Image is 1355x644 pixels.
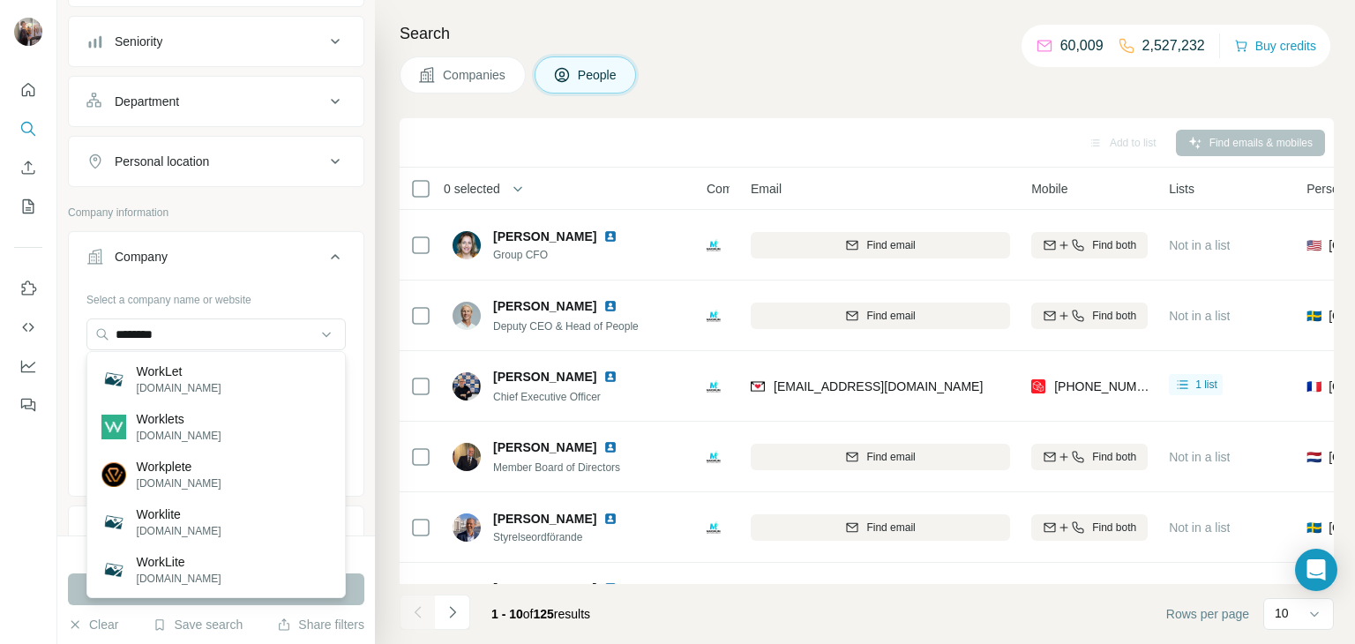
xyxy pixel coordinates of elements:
button: Department [69,80,363,123]
span: 🇸🇪 [1306,519,1321,536]
h4: Search [400,21,1334,46]
button: Dashboard [14,350,42,382]
span: Not in a list [1169,238,1230,252]
p: Workplete [137,458,221,476]
span: Group CFO [493,247,639,263]
button: Find both [1031,303,1148,329]
img: Worklite [101,510,126,535]
img: WorkLite [101,558,126,582]
p: [DOMAIN_NAME] [137,571,221,587]
div: Open Intercom Messenger [1295,549,1337,591]
p: [DOMAIN_NAME] [137,476,221,491]
img: Avatar [453,513,481,542]
img: Avatar [453,584,481,612]
button: Find email [751,303,1010,329]
span: Lists [1169,180,1194,198]
p: Worklets [137,410,221,428]
p: WorkLite [137,553,221,571]
button: My lists [14,191,42,222]
p: Worklite [137,505,221,523]
span: 1 - 10 [491,607,523,621]
img: WorkLet [101,367,126,392]
span: People [578,66,618,84]
img: Avatar [453,231,481,259]
img: Logo of Maximum Entertainment [707,379,721,393]
span: Company [707,180,760,198]
p: 10 [1275,604,1289,622]
span: Find email [866,237,915,253]
span: Find both [1092,237,1136,253]
div: Seniority [115,33,162,50]
span: Rows per page [1166,605,1249,623]
span: Deputy CEO & Head of People [493,320,639,333]
p: 2,527,232 [1142,35,1205,56]
button: Use Surfe on LinkedIn [14,273,42,304]
button: Enrich CSV [14,152,42,183]
img: LinkedIn logo [603,299,618,313]
span: [PERSON_NAME] [493,228,596,245]
img: provider prospeo logo [1031,378,1045,395]
button: Use Surfe API [14,311,42,343]
span: Mobile [1031,180,1067,198]
span: 🇺🇸 [1306,236,1321,254]
img: LinkedIn logo [603,440,618,454]
button: Industry [69,510,363,552]
button: Company [69,236,363,285]
span: 125 [534,607,554,621]
button: Clear [68,616,118,633]
span: Styrelseordförande [493,529,639,545]
span: Member Board of Directors [493,461,620,474]
img: provider findymail logo [751,378,765,395]
span: 1 list [1195,377,1217,393]
span: Find both [1092,308,1136,324]
button: Find email [751,232,1010,258]
span: [PERSON_NAME] [493,580,596,597]
img: Logo of Maximum Entertainment [707,238,721,252]
span: [PERSON_NAME] [493,438,596,456]
span: Email [751,180,782,198]
div: Company [115,248,168,266]
div: Personal location [115,153,209,170]
button: Save search [153,616,243,633]
span: Companies [443,66,507,84]
button: Feedback [14,389,42,421]
span: Find email [866,449,915,465]
p: [DOMAIN_NAME] [137,380,221,396]
p: [DOMAIN_NAME] [137,523,221,539]
img: LinkedIn logo [603,229,618,243]
span: Not in a list [1169,309,1230,323]
p: 60,009 [1060,35,1104,56]
div: Department [115,93,179,110]
p: [DOMAIN_NAME] [137,428,221,444]
span: 🇳🇱 [1306,448,1321,466]
button: Search [14,113,42,145]
span: [PERSON_NAME] [493,297,596,315]
img: Avatar [453,372,481,401]
p: Company information [68,205,364,221]
span: Chief Executive Officer [493,391,601,403]
button: Navigate to next page [435,595,470,630]
img: Logo of Maximum Entertainment [707,450,721,464]
span: [EMAIL_ADDRESS][DOMAIN_NAME] [774,379,983,393]
span: Not in a list [1169,520,1230,535]
span: Find email [866,520,915,535]
img: Avatar [14,18,42,46]
img: LinkedIn logo [603,512,618,526]
button: Find email [751,444,1010,470]
button: Buy credits [1234,34,1316,58]
img: LinkedIn logo [603,581,618,595]
span: 🇫🇷 [1306,378,1321,395]
button: Find both [1031,232,1148,258]
img: Worklets [101,415,126,439]
button: Find both [1031,444,1148,470]
button: Find both [1031,514,1148,541]
img: Workplete [101,462,126,487]
img: Avatar [453,443,481,471]
button: Find email [751,514,1010,541]
span: Not in a list [1169,450,1230,464]
span: [PHONE_NUMBER] [1054,379,1165,393]
div: Select a company name or website [86,285,346,308]
button: Share filters [277,616,364,633]
span: of [523,607,534,621]
span: Find both [1092,520,1136,535]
